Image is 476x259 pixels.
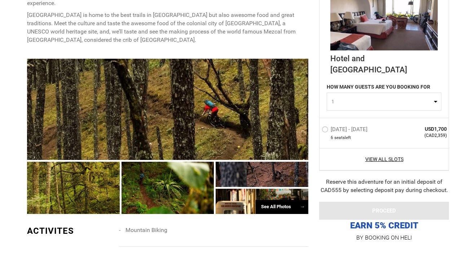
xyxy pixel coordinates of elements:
a: View All Slots [322,156,447,163]
span: s [343,135,345,141]
label: HOW MANY GUESTS ARE YOU BOOKING FOR [327,83,430,93]
div: ACTIVITES [27,225,114,237]
div: See All Photos [256,200,308,214]
span: Mountain Biking [125,227,167,233]
span: → [300,204,305,209]
button: PROCEED [319,202,449,220]
span: (CAD2,359) [395,133,447,139]
button: 1 [327,93,441,111]
label: [DATE] - [DATE] [322,126,369,135]
div: Hotel and [GEOGRAPHIC_DATA] [330,50,438,76]
p: [GEOGRAPHIC_DATA] is home to the best trails in [GEOGRAPHIC_DATA] but also awesome food and great... [27,11,308,44]
p: BY BOOKING ON HELI [319,233,449,243]
div: Reserve this adventure for an initial deposit of CAD555 by selecting deposit pay during checkout. [319,178,449,195]
span: seat left [334,135,351,141]
span: 1 [331,98,432,105]
span: 6 [331,135,333,141]
span: USD1,700 [395,125,447,133]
